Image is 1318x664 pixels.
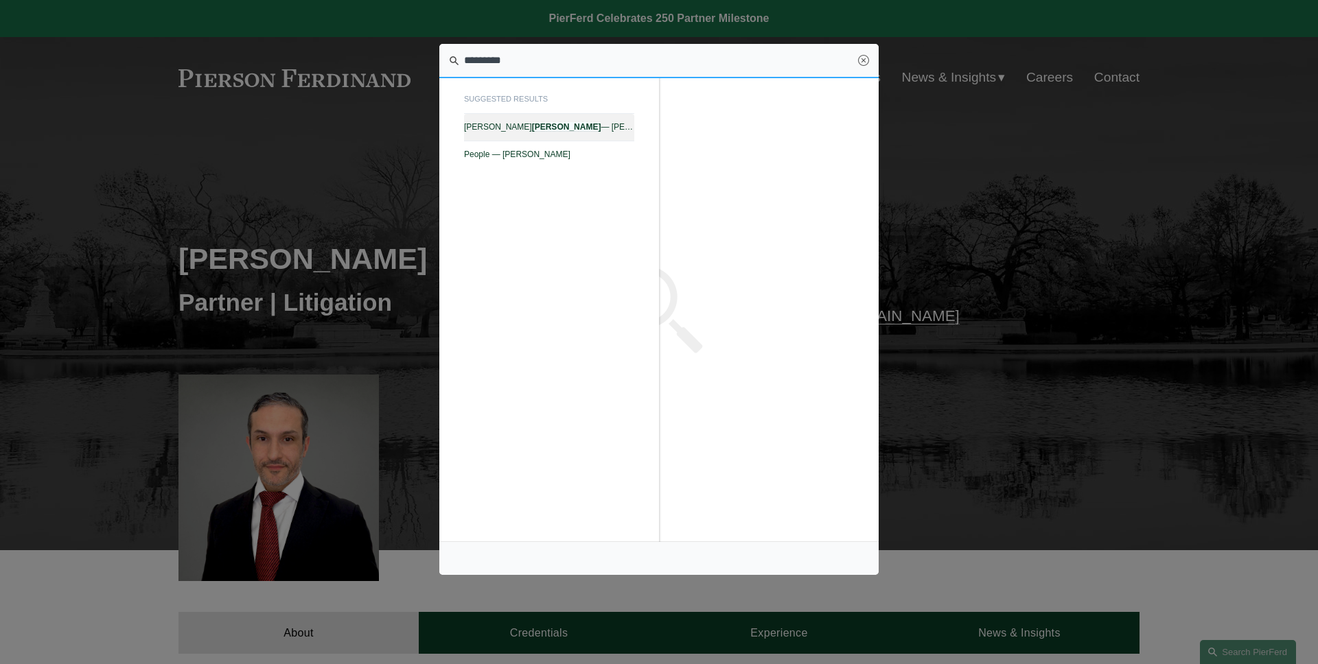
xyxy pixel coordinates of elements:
input: Search this site [439,44,879,78]
span: [PERSON_NAME] — [PERSON_NAME] [464,122,634,132]
a: People — [PERSON_NAME] [464,141,634,167]
em: [PERSON_NAME] [532,122,601,132]
span: People — [PERSON_NAME] [464,150,634,159]
span: suggested results [464,91,634,114]
a: Close [858,55,869,66]
a: [PERSON_NAME][PERSON_NAME]— [PERSON_NAME] [464,114,634,141]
